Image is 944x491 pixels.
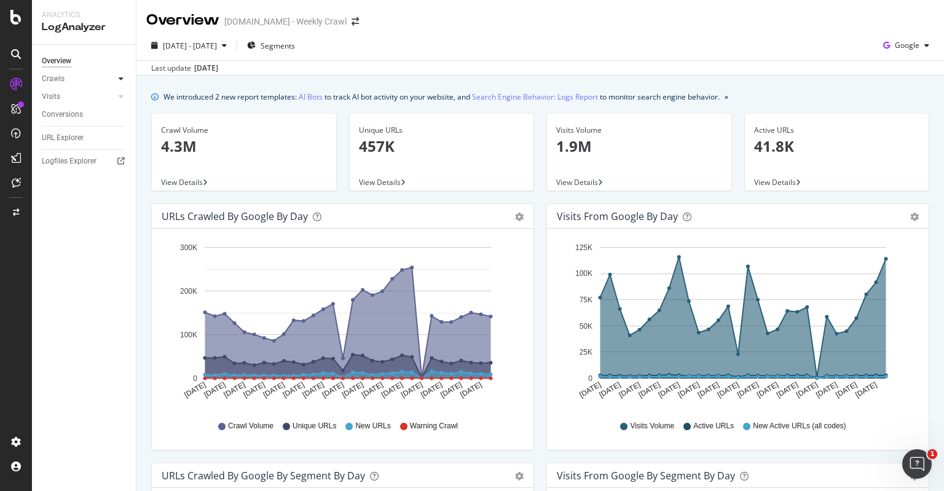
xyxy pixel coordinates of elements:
a: Logfiles Explorer [42,155,127,168]
text: 0 [588,374,592,383]
text: 125K [575,243,592,252]
div: Crawl Volume [161,125,327,136]
span: Segments [261,41,295,51]
text: 50K [580,322,592,331]
p: 4.3M [161,136,327,157]
button: Google [878,36,934,55]
span: View Details [161,177,203,187]
text: [DATE] [222,380,247,399]
text: [DATE] [578,380,602,399]
span: Active URLs [693,421,734,431]
text: [DATE] [183,380,207,399]
div: Analytics [42,10,126,20]
a: Crawls [42,73,115,85]
text: [DATE] [657,380,682,399]
div: LogAnalyzer [42,20,126,34]
div: [DATE] [194,63,218,74]
a: Search Engine Behavior: Logs Report [472,90,598,103]
span: Unique URLs [293,421,336,431]
div: [DOMAIN_NAME] - Weekly Crawl [224,15,347,28]
span: Warning Crawl [410,421,458,431]
div: arrow-right-arrow-left [352,17,359,26]
div: Crawls [42,73,65,85]
text: 200K [180,287,197,296]
svg: A chart. [162,238,519,409]
p: 457K [359,136,525,157]
text: [DATE] [597,380,622,399]
span: Crawl Volume [228,421,273,431]
text: [DATE] [696,380,721,399]
text: [DATE] [380,380,404,399]
span: New Active URLs (all codes) [753,421,846,431]
text: [DATE] [262,380,286,399]
text: 25K [580,348,592,356]
div: gear [515,472,524,481]
div: Overview [146,10,219,31]
text: 300K [180,243,197,252]
text: [DATE] [677,380,701,399]
span: Visits Volume [630,421,674,431]
text: [DATE] [736,380,760,399]
text: [DATE] [834,380,859,399]
iframe: Intercom live chat [902,449,932,479]
text: [DATE] [795,380,819,399]
button: close banner [722,88,731,106]
div: Unique URLs [359,125,525,136]
a: Visits [42,90,115,103]
text: [DATE] [281,380,306,399]
span: [DATE] - [DATE] [163,41,217,51]
text: 100K [575,270,592,278]
span: 1 [927,449,937,459]
div: URL Explorer [42,132,84,144]
span: View Details [556,177,598,187]
span: View Details [754,177,796,187]
div: gear [910,213,919,221]
text: [DATE] [360,380,385,399]
text: [DATE] [439,380,463,399]
text: [DATE] [301,380,326,399]
div: gear [515,213,524,221]
div: info banner [151,90,929,103]
button: [DATE] - [DATE] [146,36,232,55]
text: 75K [580,296,592,304]
div: Visits from Google By Segment By Day [557,469,735,482]
div: Visits [42,90,60,103]
div: URLs Crawled by Google By Segment By Day [162,469,365,482]
div: URLs Crawled by Google by day [162,210,308,222]
text: [DATE] [716,380,741,399]
div: We introduced 2 new report templates: to track AI bot activity on your website, and to monitor se... [163,90,720,103]
a: Overview [42,55,127,68]
p: 41.8K [754,136,920,157]
text: [DATE] [399,380,424,399]
text: [DATE] [854,380,878,399]
text: [DATE] [637,380,662,399]
span: New URLs [355,421,390,431]
div: Conversions [42,108,83,121]
svg: A chart. [557,238,914,409]
text: [DATE] [242,380,267,399]
button: Segments [242,36,300,55]
text: [DATE] [775,380,800,399]
span: Google [895,40,919,50]
a: URL Explorer [42,132,127,144]
span: View Details [359,177,401,187]
text: [DATE] [618,380,642,399]
text: [DATE] [340,380,365,399]
text: 100K [180,331,197,339]
div: Last update [151,63,218,74]
a: Conversions [42,108,127,121]
div: Visits from Google by day [557,210,678,222]
text: [DATE] [321,380,345,399]
p: 1.9M [556,136,722,157]
div: Visits Volume [556,125,722,136]
text: [DATE] [755,380,780,399]
text: [DATE] [202,380,227,399]
div: Active URLs [754,125,920,136]
text: [DATE] [419,380,444,399]
text: [DATE] [458,380,483,399]
a: AI Bots [299,90,323,103]
text: [DATE] [814,380,839,399]
div: Logfiles Explorer [42,155,96,168]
